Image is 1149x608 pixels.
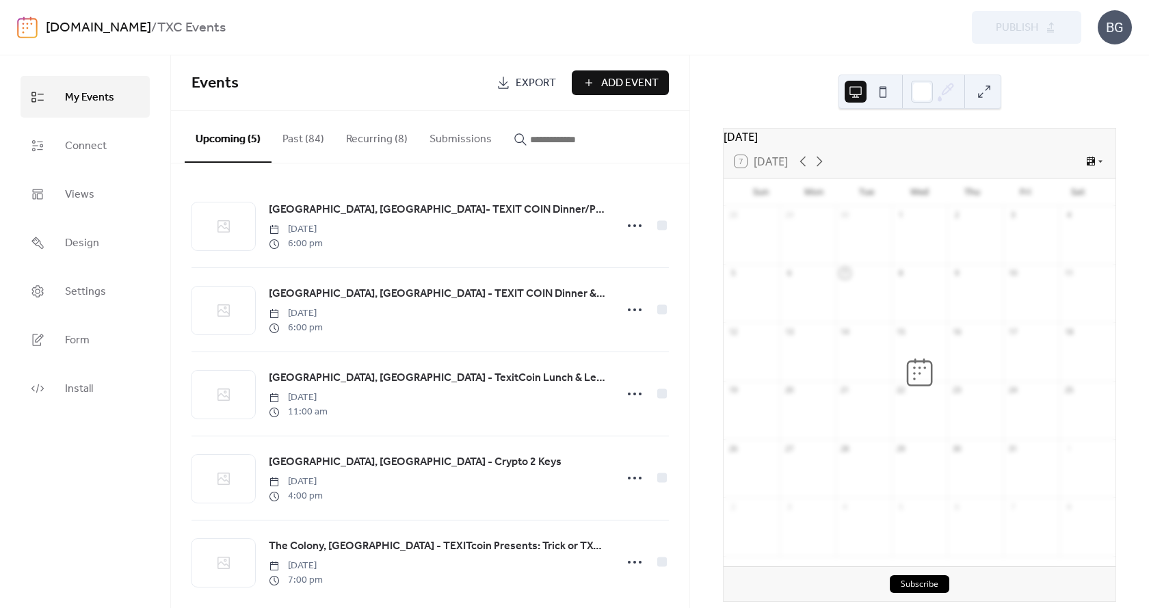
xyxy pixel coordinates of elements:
div: BG [1098,10,1132,44]
span: [GEOGRAPHIC_DATA], [GEOGRAPHIC_DATA] - Crypto 2 Keys [269,454,562,471]
img: logo [17,16,38,38]
span: 11:00 am [269,405,328,419]
a: Design [21,222,150,263]
button: Past (84) [272,111,335,161]
span: My Events [65,87,114,108]
div: 22 [896,385,906,395]
a: Settings [21,270,150,312]
div: 3 [784,501,794,512]
span: 7:00 pm [269,573,323,587]
div: 2 [951,210,962,220]
div: 21 [840,385,850,395]
div: 15 [896,326,906,336]
div: 6 [784,268,794,278]
a: My Events [21,76,150,118]
span: Events [191,68,239,98]
div: 5 [728,268,738,278]
div: Sat [1052,179,1105,206]
div: 9 [951,268,962,278]
button: Add Event [572,70,669,95]
div: 10 [1007,268,1018,278]
div: 26 [728,443,738,453]
div: 31 [1007,443,1018,453]
div: 27 [784,443,794,453]
div: 16 [951,326,962,336]
div: 23 [951,385,962,395]
div: 1 [896,210,906,220]
a: Form [21,319,150,360]
div: 14 [840,326,850,336]
a: [DOMAIN_NAME] [46,15,151,41]
div: 7 [840,268,850,278]
span: Add Event [601,75,659,92]
span: Settings [65,281,106,302]
div: Tue [841,179,893,206]
b: / [151,15,157,41]
a: The Colony, [GEOGRAPHIC_DATA] - TEXITcoin Presents: Trick or TXC - A Blockchain [DATE] Bash [269,538,607,555]
div: 1 [1064,443,1074,453]
div: 13 [784,326,794,336]
div: 7 [1007,501,1018,512]
div: 4 [1064,210,1074,220]
div: 8 [1064,501,1074,512]
span: Design [65,233,99,254]
a: Export [486,70,566,95]
div: 24 [1007,385,1018,395]
a: Connect [21,124,150,166]
span: 6:00 pm [269,237,323,251]
span: [DATE] [269,475,323,489]
span: [DATE] [269,391,328,405]
div: 18 [1064,326,1074,336]
div: 4 [840,501,850,512]
div: 28 [728,210,738,220]
div: 28 [840,443,850,453]
div: 17 [1007,326,1018,336]
span: [GEOGRAPHIC_DATA], [GEOGRAPHIC_DATA]- TEXIT COIN Dinner/Presentation [269,202,607,218]
span: Export [516,75,556,92]
a: [GEOGRAPHIC_DATA], [GEOGRAPHIC_DATA] - TexitCoin Lunch & Learn at [GEOGRAPHIC_DATA] [269,369,607,387]
div: Fri [999,179,1051,206]
span: [GEOGRAPHIC_DATA], [GEOGRAPHIC_DATA] - TexitCoin Lunch & Learn at [GEOGRAPHIC_DATA] [269,370,607,386]
a: Views [21,173,150,215]
span: Form [65,330,90,351]
a: [GEOGRAPHIC_DATA], [GEOGRAPHIC_DATA]- TEXIT COIN Dinner/Presentation [269,201,607,219]
div: 5 [896,501,906,512]
div: 29 [784,210,794,220]
a: [GEOGRAPHIC_DATA], [GEOGRAPHIC_DATA] - Crypto 2 Keys [269,453,562,471]
div: Wed [893,179,946,206]
div: 2 [728,501,738,512]
span: [GEOGRAPHIC_DATA], [GEOGRAPHIC_DATA] - TEXIT COIN Dinner & Presentation [269,286,607,302]
div: 3 [1007,210,1018,220]
button: Subscribe [890,575,949,593]
a: Install [21,367,150,409]
span: Install [65,378,93,399]
div: Mon [787,179,840,206]
span: [DATE] [269,559,323,573]
div: 29 [896,443,906,453]
div: 20 [784,385,794,395]
span: [DATE] [269,222,323,237]
div: 19 [728,385,738,395]
div: Thu [946,179,999,206]
span: 6:00 pm [269,321,323,335]
span: 4:00 pm [269,489,323,503]
a: [GEOGRAPHIC_DATA], [GEOGRAPHIC_DATA] - TEXIT COIN Dinner & Presentation [269,285,607,303]
div: 30 [951,443,962,453]
div: 25 [1064,385,1074,395]
div: 12 [728,326,738,336]
button: Recurring (8) [335,111,419,161]
b: TXC Events [157,15,226,41]
div: 30 [840,210,850,220]
div: 8 [896,268,906,278]
span: Connect [65,135,107,157]
span: Views [65,184,94,205]
button: Upcoming (5) [185,111,272,163]
button: Submissions [419,111,503,161]
div: [DATE] [724,129,1115,145]
span: [DATE] [269,306,323,321]
div: 11 [1064,268,1074,278]
div: 6 [951,501,962,512]
div: Sun [735,179,787,206]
